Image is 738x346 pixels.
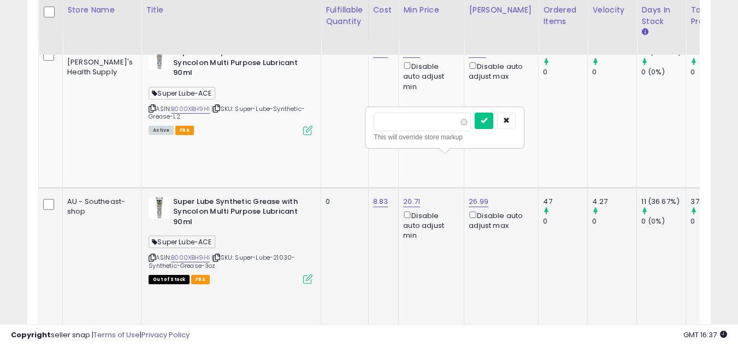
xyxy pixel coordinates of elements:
strong: Copyright [11,330,51,340]
span: FBA [175,126,194,135]
div: AU - Southeast-shop [67,197,133,216]
a: 26.99 [469,196,488,207]
span: Super Lube-ACE [149,236,215,248]
div: Min Price [403,4,459,16]
div: 4.27 [592,197,636,207]
div: 0 [690,67,735,77]
div: 0 (0%) [641,216,686,226]
div: Store Name [67,4,137,16]
a: B000XBH9HI [171,253,210,262]
div: 0 [543,67,587,77]
div: 0 (0%) [641,67,686,77]
div: 0 [592,67,636,77]
div: Disable auto adjust min [403,60,456,92]
span: All listings that are currently out of stock and unavailable for purchase on Amazon [149,275,190,284]
span: FBA [191,275,210,284]
small: Days In Stock. [641,27,648,37]
div: Ordered Items [543,4,583,27]
div: ASIN: [149,48,312,134]
div: 0 [592,216,636,226]
span: | SKU: Super-Lube-21030-Synthetic-Grease-3oz [149,253,295,269]
div: 372.73 [690,197,735,207]
div: Title [146,4,316,16]
span: All listings currently available for purchase on Amazon [149,126,174,135]
div: Total Profit [690,4,730,27]
a: 20.71 [403,196,420,207]
div: Fulfillable Quantity [326,4,363,27]
a: Terms of Use [93,330,140,340]
div: This will override store markup [374,132,516,143]
div: 11 (36.67%) [641,197,686,207]
span: 2025-10-9 16:37 GMT [683,330,727,340]
b: Super Lube Synthetic Grease with Syncolon Multi Purpose Lubricant 90ml [173,197,306,230]
span: Super Lube-ACE [149,87,215,99]
a: Privacy Policy [141,330,190,340]
div: [PERSON_NAME] [469,4,534,16]
div: Disable auto adjust min [403,209,456,241]
div: ASIN: [149,197,312,283]
div: 0 [690,216,735,226]
a: 8.83 [373,196,388,207]
a: B000XBH9HI [171,104,210,114]
div: Velocity [592,4,632,16]
img: 31oPbHR2rBL._SL40_.jpg [149,197,170,219]
div: Days In Stock [641,4,681,27]
div: 0 [326,197,359,207]
div: 0 [543,216,587,226]
div: Disable auto adjust max [469,60,530,81]
div: Cost [373,4,394,16]
div: Disable auto adjust max [469,209,530,231]
div: seller snap | | [11,330,190,341]
b: Super Lube Synthetic Grease with Syncolon Multi Purpose Lubricant 90ml [173,48,306,81]
div: 47 [543,197,587,207]
span: | SKU: Super-Lube-Synthetic-Grease-L2 [149,104,305,121]
div: UK - [PERSON_NAME]'s Health Supply [67,48,133,78]
img: 31oPbHR2rBL._SL40_.jpg [149,48,170,69]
